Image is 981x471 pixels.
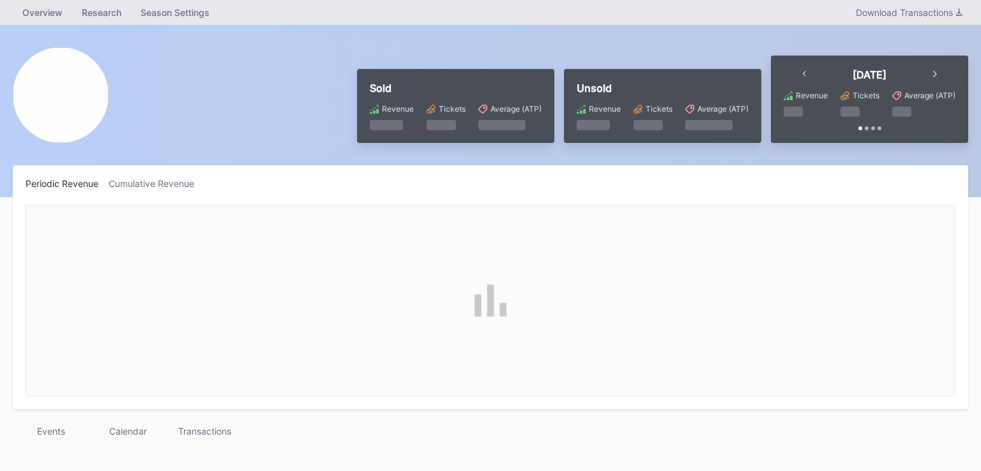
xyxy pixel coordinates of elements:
div: Events [13,422,89,440]
div: Tickets [853,91,879,100]
div: [DATE] [853,68,886,81]
a: Overview [13,3,72,22]
button: Download Transactions [849,4,968,21]
div: Average (ATP) [697,104,749,114]
div: Calendar [89,422,166,440]
div: Revenue [382,104,414,114]
div: Revenue [589,104,621,114]
div: Cumulative Revenue [109,178,204,189]
div: Tickets [439,104,466,114]
div: Unsold [577,82,749,94]
div: Sold [370,82,542,94]
div: Average (ATP) [490,104,542,114]
div: Periodic Revenue [26,178,109,189]
a: Season Settings [131,3,219,22]
div: Average (ATP) [904,91,955,100]
div: Download Transactions [856,7,962,18]
div: Tickets [646,104,673,114]
a: Research [72,3,131,22]
div: Revenue [796,91,828,100]
div: Transactions [166,422,243,440]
